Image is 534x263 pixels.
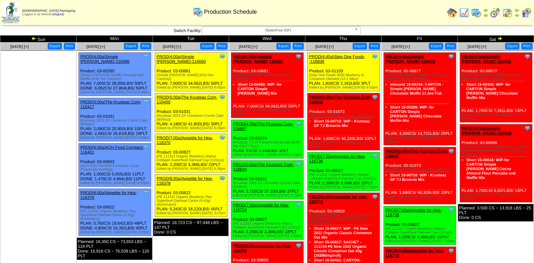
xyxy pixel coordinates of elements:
[124,43,138,49] button: Export
[293,43,304,49] button: Print
[219,135,226,141] img: Tooltip
[458,204,533,221] div: Planned: 3,500 CS ~ 13,918 LBS ~ 25 PLT Done: 0 CS
[308,93,380,150] div: Product: 03-01073 PLAN: 1,680CS / 40,320LBS / 33PLT
[143,189,149,196] img: Tooltip
[157,135,213,145] a: PROD(7:00a)Appetite for Hea-116370
[459,8,469,18] img: line_graph.gif
[153,219,228,236] div: Planned: 18,723 CS ~ 97,448 LBS ~ 147 PLT Done: 0 CS
[384,53,456,145] div: Product: 03-00677 PLAN: 3,500CS / 14,721LBS / 25PLT
[233,54,283,64] a: PROD(4:00a)Simple [PERSON_NAME]-116368
[2,2,19,23] img: zoroco-logo-small.webp
[390,82,443,95] a: Inbound 10-00334: CARTON - Simple [PERSON_NAME] Chocolate Muffin 11.2oz Flat
[458,36,534,43] td: Sat
[229,36,305,43] td: Wed
[391,44,410,49] span: [DATE] [+]
[309,86,380,89] div: Edited by [PERSON_NAME] [DATE] 6:52pm
[524,53,531,60] img: Tooltip
[308,152,380,191] div: Product: 03-00827 PLAN: 2,200CS / 3,366LBS / 22PLT
[231,201,304,240] div: Product: 03-00827 PLAN: 2,200CS / 3,366LBS / 22PLT
[231,120,304,159] div: Product: 03-01074 PLAN: 51CS / 1,339LBS / 1PLT
[153,36,229,43] td: Tue
[233,141,303,148] div: (Krusteaz TJ GF Pumpkin Bread and Muffin Mix (24/17.5oz) )
[77,36,153,43] td: Mon
[155,93,227,132] div: Product: 03-01031 PLAN: 4,180CS / 41,800LBS / 30PLT
[429,43,443,49] button: Export
[309,114,380,118] div: (Krusteaz GF TJ Brownie Mix (24/16oz))
[53,13,64,16] a: (logout)
[157,114,227,122] div: (Krusteaz 2025 GF Cinnamon Crumb Cake (8/20oz))
[80,136,151,140] div: Edited by [PERSON_NAME] [DATE] 6:49pm
[448,247,454,254] img: Tooltip
[233,181,303,189] div: (Krusteaz 2025 GF Cinnamon Crumb Cake (8/20oz))
[157,86,227,89] div: Edited by [PERSON_NAME] [DATE] 6:05pm
[157,195,227,207] div: (PE 111331 Organic Blueberry Flax Superfood Oatmeal Carton (6-43g)(6crtn/case))
[385,195,456,202] div: Edited by [PERSON_NAME] [DATE] 7:23pm
[276,43,291,49] button: Export
[314,240,367,258] a: Short 05-00817: SACHET - 111334 PE New 2022 Organic Classic Cinnamon Oat 43g (10286imp/roll)
[233,162,294,172] a: PROD(5:00a)The Krusteaz Com-116644
[233,194,303,197] div: Edited by [PERSON_NAME] [DATE] 1:23pm
[462,54,511,64] a: PROD(4:00a)Simple [PERSON_NAME]-116661
[80,54,130,64] a: PROD(4:00a)Simple [PERSON_NAME]-116366
[309,214,380,225] div: (PE 111334 Organic Classic Cinnamon Superfood Oatmeal Carton (6-43g)(6crtn/case))
[143,99,149,105] img: Tooltip
[10,44,29,49] a: [DATE] [+]
[309,95,372,104] a: PROD(5:00a)The Krusteaz Com-116646
[497,36,502,41] img: arrowright.gif
[471,8,481,18] img: calendarprod.gif
[80,164,151,172] div: (ACH 2011764 KEEN Coconut Cocoa Protein Mix (6/255g))
[216,43,227,49] button: Print
[372,153,378,159] img: Tooltip
[233,222,303,229] div: (PE 111311 Organic Blueberry Walnut Collagen Superfood Oatmeal Cup (12/2oz))
[295,242,302,249] img: Tooltip
[385,54,435,64] a: PROD(4:00a)Simple [PERSON_NAME]-116668
[48,43,62,49] button: Export
[295,202,302,208] img: Tooltip
[64,43,75,49] button: Print
[155,53,227,91] div: Product: 03-00681 PLAN: 7,000CS / 34,062LBS / 50PLT
[309,141,380,148] div: Edited by [PERSON_NAME] [DATE] 7:10pm
[382,36,458,43] td: Fri
[295,161,302,168] img: Tooltip
[233,243,291,253] a: PROD(8:00a)Appetite for Hea-116708
[163,44,181,49] a: [DATE] [+]
[372,53,378,60] img: Tooltip
[353,43,367,49] button: Export
[385,149,448,158] a: PROD(5:00a)The Krusteaz Com-116647
[295,121,302,127] img: Tooltip
[369,43,380,49] button: Print
[462,145,532,156] div: (Simple [PERSON_NAME] Cocoa Almond Flour Pancake and Waffle Mix (6/10oz Cartons))
[0,36,77,43] td: Sun
[309,154,365,163] a: PROD(7:00a)Appetite for Hea-116736
[80,181,151,185] div: Edited by [PERSON_NAME] [DATE] 6:50pm
[505,43,519,49] button: Export
[157,73,227,81] div: (Simple [PERSON_NAME] (6/12.9oz Cartons))
[462,126,511,135] a: PROD(4:05a)Simple [PERSON_NAME]-116662
[80,90,151,94] div: Edited by [PERSON_NAME] [DATE] 6:48pm
[79,53,151,96] div: Product: 03-00280 PLAN: 7,000CS / 28,056LBS / 50PLT DONE: 6,952CS / 27,864LBS / 50PLT
[80,73,151,81] div: (Simple [PERSON_NAME] Pancake and Waffle (6/10.7oz Cartons))
[155,134,227,173] div: Product: 03-00827 PLAN: 2,200CS / 3,366LBS / 22PLT
[295,53,302,60] img: Tooltip
[309,73,380,81] div: (Step One Foods 5003 Blueberry & Cinnamon Oatmeal (12-1.59oz)
[233,73,303,81] div: (Simple [PERSON_NAME] (6/12.9oz Cartons))
[155,174,227,217] div: Product: 03-00822 PLAN: 5,343CS / 18,220LBS / 45PLT
[468,44,486,49] a: [DATE] [+]
[309,194,368,204] a: PROD(8:00a)Appetite for Hea-116710
[238,82,282,95] a: Short 15-00490: WIP- for CARTON Simple [PERSON_NAME] Mix
[483,8,488,13] img: arrowleft.gif
[204,9,257,15] span: Production Schedule
[385,208,442,217] a: PROD(7:00a)Appetite for Hea-116738
[140,43,151,49] button: Print
[448,53,454,60] img: Tooltip
[239,44,257,49] a: [DATE] [+]
[462,113,532,121] div: Edited by [PERSON_NAME] [DATE] 6:52pm
[490,8,500,18] img: calendarblend.gif
[80,230,151,234] div: Edited by [PERSON_NAME] [DATE] 2:47pm
[233,153,303,157] div: Edited by [PERSON_NAME] [DATE] 3:18pm
[219,94,226,100] img: Tooltip
[309,173,380,181] div: (PE 111311 Organic Blueberry Walnut Collagen Superfood Oatmeal Cup (12/2oz))
[384,206,456,245] div: Product: 03-00827 PLAN: 2,200CS / 3,366LBS / 22PLT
